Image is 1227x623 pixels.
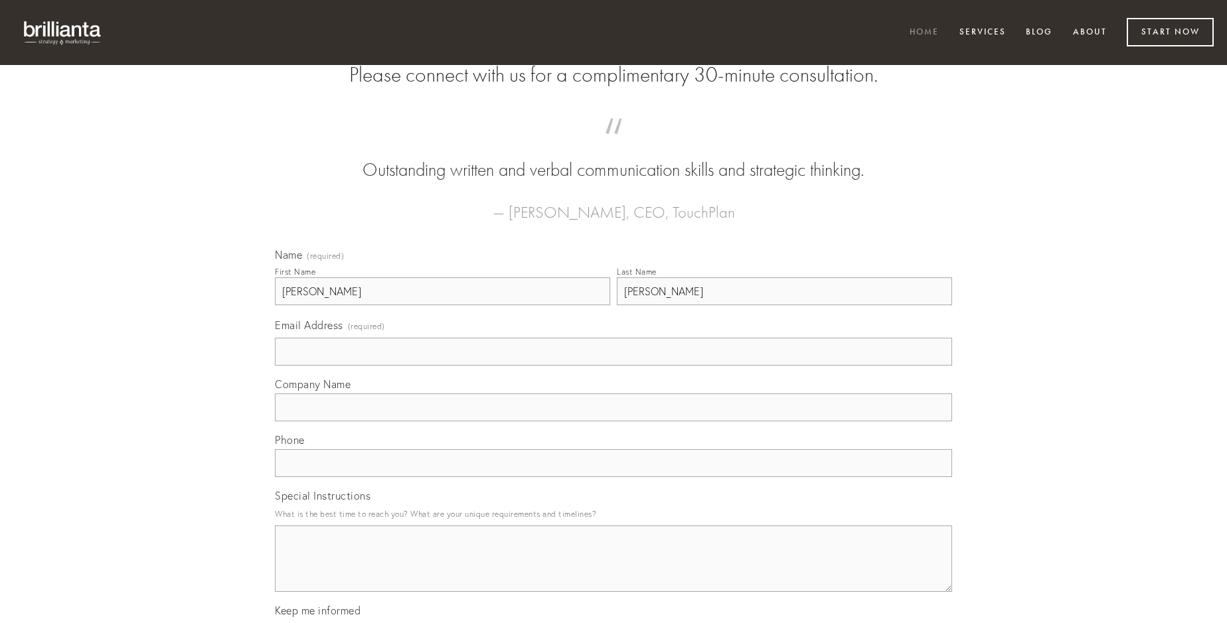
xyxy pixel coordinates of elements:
[275,433,305,447] span: Phone
[275,267,315,277] div: First Name
[901,22,947,44] a: Home
[296,183,931,226] figcaption: — [PERSON_NAME], CEO, TouchPlan
[1017,22,1061,44] a: Blog
[617,267,657,277] div: Last Name
[275,248,302,261] span: Name
[348,317,385,335] span: (required)
[275,489,370,502] span: Special Instructions
[1064,22,1115,44] a: About
[275,62,952,88] h2: Please connect with us for a complimentary 30-minute consultation.
[307,252,344,260] span: (required)
[296,131,931,183] blockquote: Outstanding written and verbal communication skills and strategic thinking.
[1127,18,1214,46] a: Start Now
[275,318,343,332] span: Email Address
[275,378,351,391] span: Company Name
[296,131,931,157] span: “
[13,13,113,52] img: brillianta - research, strategy, marketing
[951,22,1015,44] a: Services
[275,604,361,617] span: Keep me informed
[275,505,952,523] p: What is the best time to reach you? What are your unique requirements and timelines?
